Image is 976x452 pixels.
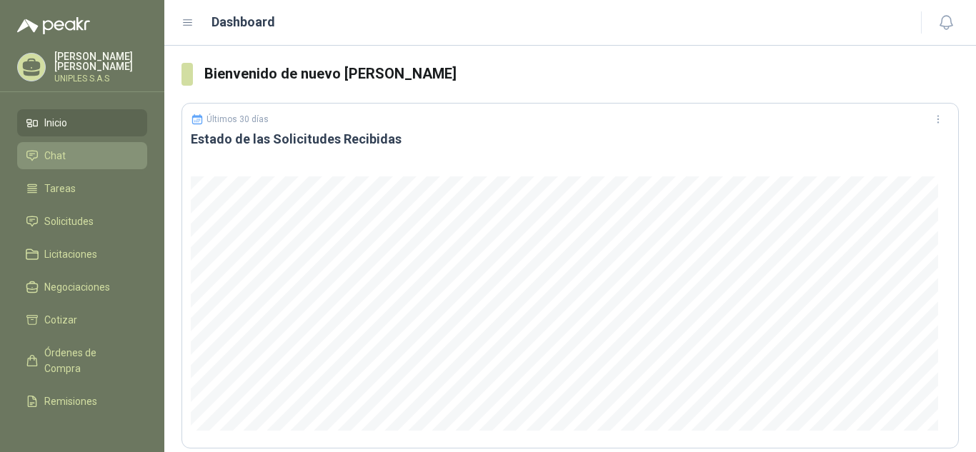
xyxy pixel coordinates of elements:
[44,148,66,164] span: Chat
[44,279,110,295] span: Negociaciones
[17,175,147,202] a: Tareas
[17,388,147,415] a: Remisiones
[204,63,959,85] h3: Bienvenido de nuevo [PERSON_NAME]
[54,74,147,83] p: UNIPLES S.A.S
[17,109,147,136] a: Inicio
[191,131,950,148] h3: Estado de las Solicitudes Recibidas
[44,115,67,131] span: Inicio
[44,214,94,229] span: Solicitudes
[211,12,275,32] h1: Dashboard
[17,306,147,333] a: Cotizar
[17,339,147,382] a: Órdenes de Compra
[17,17,90,34] img: Logo peakr
[44,181,76,196] span: Tareas
[44,345,134,376] span: Órdenes de Compra
[17,273,147,301] a: Negociaciones
[44,246,97,262] span: Licitaciones
[44,393,97,409] span: Remisiones
[206,114,269,124] p: Últimos 30 días
[17,208,147,235] a: Solicitudes
[17,142,147,169] a: Chat
[17,241,147,268] a: Licitaciones
[44,312,77,328] span: Cotizar
[54,51,147,71] p: [PERSON_NAME] [PERSON_NAME]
